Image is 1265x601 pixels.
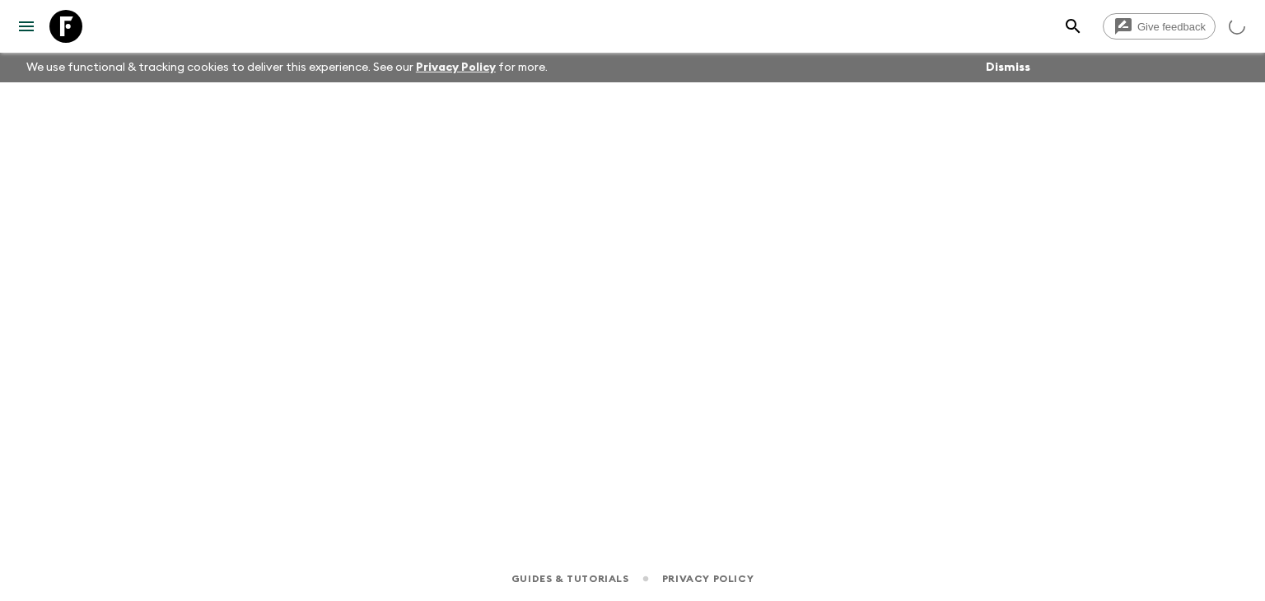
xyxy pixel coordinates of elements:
[10,10,43,43] button: menu
[20,53,554,82] p: We use functional & tracking cookies to deliver this experience. See our for more.
[1057,10,1090,43] button: search adventures
[416,62,496,73] a: Privacy Policy
[511,570,629,588] a: Guides & Tutorials
[1103,13,1216,40] a: Give feedback
[662,570,754,588] a: Privacy Policy
[1128,21,1215,33] span: Give feedback
[982,56,1034,79] button: Dismiss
